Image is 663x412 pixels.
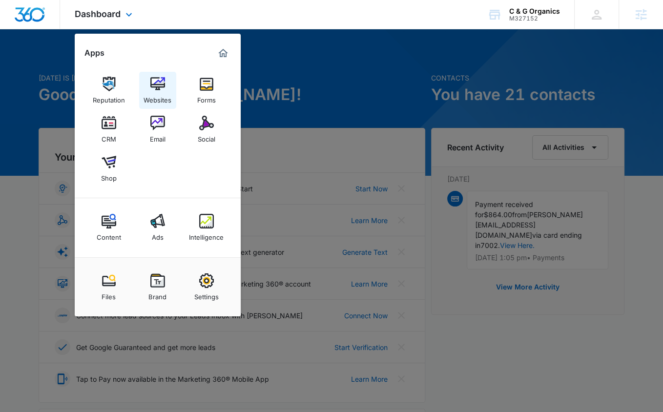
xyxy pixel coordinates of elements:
[90,209,127,246] a: Content
[152,228,164,241] div: Ads
[509,7,560,15] div: account name
[139,268,176,306] a: Brand
[194,288,219,301] div: Settings
[509,15,560,22] div: account id
[90,72,127,109] a: Reputation
[144,91,171,104] div: Websites
[189,228,224,241] div: Intelligence
[198,130,215,143] div: Social
[139,111,176,148] a: Email
[139,72,176,109] a: Websites
[90,111,127,148] a: CRM
[197,91,216,104] div: Forms
[97,228,121,241] div: Content
[102,130,116,143] div: CRM
[84,48,104,58] h2: Apps
[101,169,117,182] div: Shop
[90,150,127,187] a: Shop
[148,288,166,301] div: Brand
[139,209,176,246] a: Ads
[188,72,225,109] a: Forms
[75,9,121,19] span: Dashboard
[93,91,125,104] div: Reputation
[188,111,225,148] a: Social
[188,268,225,306] a: Settings
[90,268,127,306] a: Files
[102,288,116,301] div: Files
[150,130,166,143] div: Email
[188,209,225,246] a: Intelligence
[215,45,231,61] a: Marketing 360® Dashboard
